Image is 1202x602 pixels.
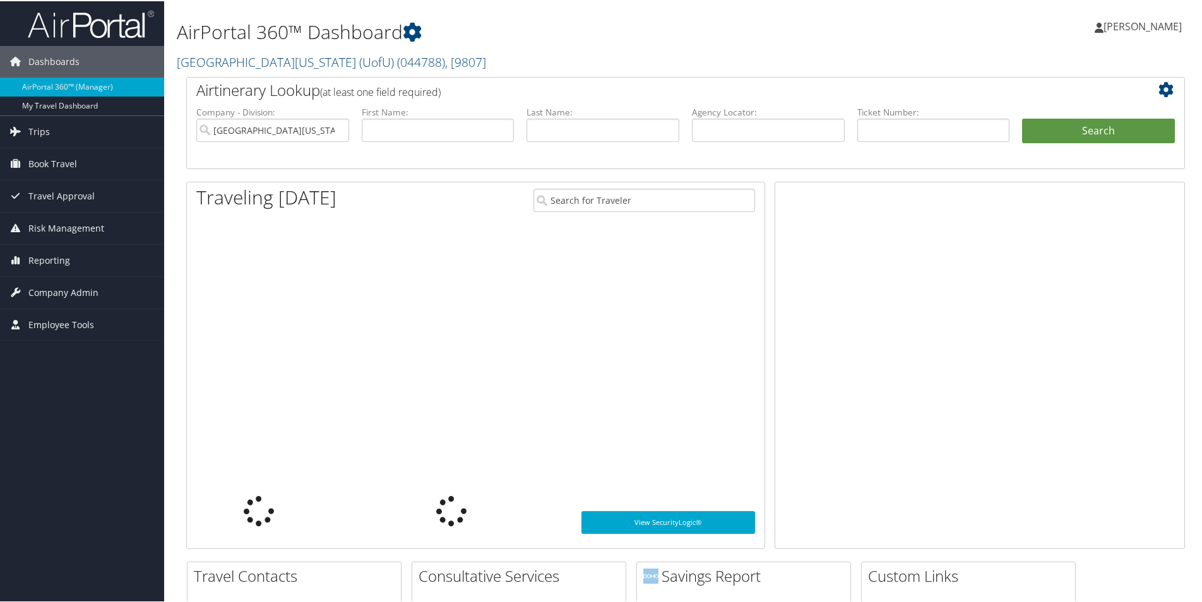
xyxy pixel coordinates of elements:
[28,308,94,339] span: Employee Tools
[362,105,515,117] label: First Name:
[419,564,626,586] h2: Consultative Services
[397,52,445,69] span: ( 044788 )
[196,183,336,210] h1: Traveling [DATE]
[692,105,845,117] label: Agency Locator:
[194,564,401,586] h2: Travel Contacts
[857,105,1010,117] label: Ticket Number:
[177,52,486,69] a: [GEOGRAPHIC_DATA][US_STATE] (UofU)
[445,52,486,69] span: , [ 9807 ]
[28,211,104,243] span: Risk Management
[1095,6,1194,44] a: [PERSON_NAME]
[581,510,755,533] a: View SecurityLogic®
[28,8,154,38] img: airportal-logo.png
[643,567,658,582] img: domo-logo.png
[643,564,850,586] h2: Savings Report
[1104,18,1182,32] span: [PERSON_NAME]
[28,179,95,211] span: Travel Approval
[28,244,70,275] span: Reporting
[196,105,349,117] label: Company - Division:
[320,84,441,98] span: (at least one field required)
[28,147,77,179] span: Book Travel
[527,105,679,117] label: Last Name:
[1022,117,1175,143] button: Search
[868,564,1075,586] h2: Custom Links
[177,18,855,44] h1: AirPortal 360™ Dashboard
[196,78,1092,100] h2: Airtinerary Lookup
[28,115,50,146] span: Trips
[533,187,755,211] input: Search for Traveler
[28,45,80,76] span: Dashboards
[28,276,98,307] span: Company Admin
